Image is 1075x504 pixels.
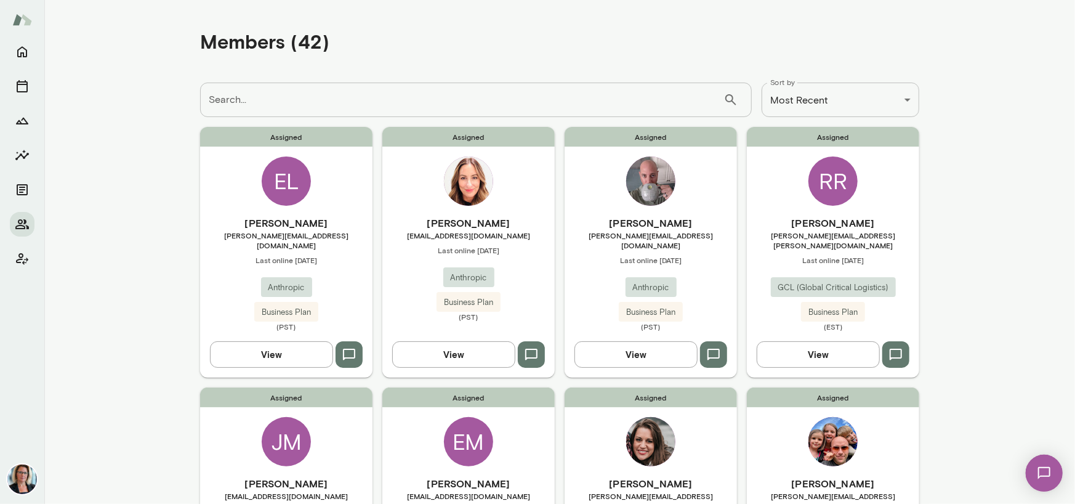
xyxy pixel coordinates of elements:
[565,255,737,265] span: Last online [DATE]
[200,216,372,230] h6: [PERSON_NAME]
[261,282,312,294] span: Anthropic
[626,282,677,294] span: Anthropic
[565,476,737,491] h6: [PERSON_NAME]
[262,156,311,206] div: EL
[12,8,32,31] img: Mento
[437,296,501,309] span: Business Plan
[382,491,555,501] span: [EMAIL_ADDRESS][DOMAIN_NAME]
[770,77,795,87] label: Sort by
[382,127,555,147] span: Assigned
[200,322,372,331] span: (PST)
[626,156,675,206] img: Adam Steinharter
[382,388,555,407] span: Assigned
[382,245,555,255] span: Last online [DATE]
[565,388,737,407] span: Assigned
[747,476,919,491] h6: [PERSON_NAME]
[10,212,34,237] button: Members
[808,417,858,466] img: Hugues Mackay
[626,417,675,466] img: Kristin Ruehle
[392,341,515,367] button: View
[443,272,494,284] span: Anthropic
[444,417,493,466] div: EM
[10,177,34,202] button: Documents
[565,127,737,147] span: Assigned
[747,388,919,407] span: Assigned
[762,83,919,117] div: Most Recent
[747,230,919,250] span: [PERSON_NAME][EMAIL_ADDRESS][PERSON_NAME][DOMAIN_NAME]
[747,127,919,147] span: Assigned
[200,30,329,53] h4: Members (42)
[619,306,683,319] span: Business Plan
[210,341,333,367] button: View
[565,322,737,331] span: (PST)
[747,322,919,331] span: (EST)
[565,230,737,250] span: [PERSON_NAME][EMAIL_ADDRESS][DOMAIN_NAME]
[565,216,737,230] h6: [PERSON_NAME]
[808,156,858,206] div: RR
[10,246,34,271] button: Client app
[200,491,372,501] span: [EMAIL_ADDRESS][DOMAIN_NAME]
[200,127,372,147] span: Assigned
[10,74,34,99] button: Sessions
[10,108,34,133] button: Growth Plan
[200,230,372,250] span: [PERSON_NAME][EMAIL_ADDRESS][DOMAIN_NAME]
[7,465,37,494] img: Jennifer Alvarez
[200,476,372,491] h6: [PERSON_NAME]
[444,156,493,206] img: Katie Streu
[10,143,34,168] button: Insights
[757,341,880,367] button: View
[382,476,555,491] h6: [PERSON_NAME]
[200,255,372,265] span: Last online [DATE]
[200,388,372,407] span: Assigned
[10,39,34,64] button: Home
[574,341,698,367] button: View
[747,216,919,230] h6: [PERSON_NAME]
[771,282,896,294] span: GCL (Global Critical Logistics)
[382,312,555,322] span: (PST)
[382,230,555,240] span: [EMAIL_ADDRESS][DOMAIN_NAME]
[382,216,555,230] h6: [PERSON_NAME]
[262,417,311,466] div: JM
[254,306,318,319] span: Business Plan
[747,255,919,265] span: Last online [DATE]
[801,306,865,319] span: Business Plan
